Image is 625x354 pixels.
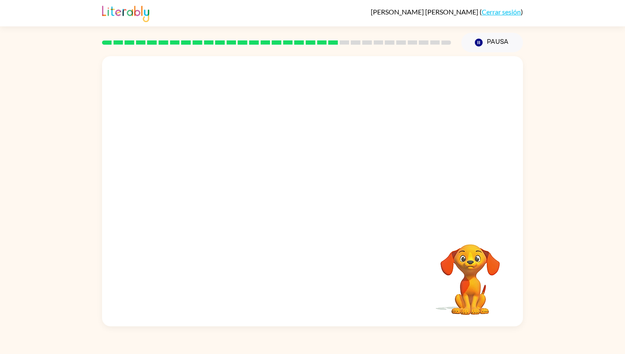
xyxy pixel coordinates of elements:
[102,3,149,22] img: Literably
[371,8,480,16] span: [PERSON_NAME] [PERSON_NAME]
[371,8,523,16] div: ( )
[428,231,513,316] video: Tu navegador debe admitir la reproducción de archivos .mp4 para usar Literably. Intenta usar otro...
[461,33,523,52] button: Pausa
[482,8,521,16] a: Cerrar sesión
